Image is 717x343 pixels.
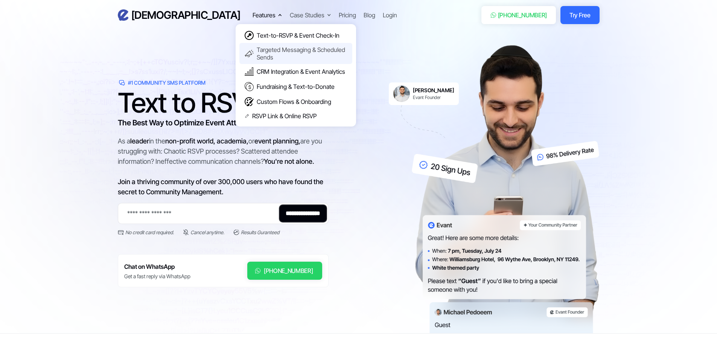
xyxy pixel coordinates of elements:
h6: [PERSON_NAME] [413,87,454,94]
div: Case Studies [290,11,331,20]
div: Targeted Messaging & Scheduled Sends [257,46,347,61]
div: No credit card required. [125,229,174,236]
div: Fundraising & Text-to-Donate [257,83,335,90]
a: RSVP Link & Online RSVP [239,109,352,123]
div: Features [253,11,276,20]
span: non-profit world, academia, [165,137,248,145]
a: Blog [364,11,375,20]
form: Email Form 2 [118,203,329,236]
h3: The Best Way to Optimize Event Attendance [118,117,329,128]
div: Evant Founder [413,95,454,101]
a: Targeted Messaging & Scheduled Sends [239,43,352,64]
div: Cancel anytime. [190,229,224,236]
a: [PHONE_NUMBER] [247,262,322,280]
a: [PERSON_NAME]Evant Founder [389,82,459,105]
span: Join a thriving community of over 300,000 users who have found the secret to Community Management. [118,178,323,196]
a: Try Free [560,6,599,24]
a: Pricing [339,11,356,20]
div: As a in the or are you struggling with: Chaotic RSVP processes? Scattered attendee information? I... [118,136,329,197]
a: home [118,9,241,22]
h1: Text to RSVP [118,91,329,114]
h6: Chat on WhatsApp [124,262,190,272]
span: event planning, [254,137,300,145]
h3: [DEMOGRAPHIC_DATA] [131,9,241,22]
div: Text-to-RSVP & Event Check-In [257,32,339,39]
div: CRM Integration & Event Analytics [257,68,345,75]
a: Custom Flows & Onboarding [239,94,352,109]
div: [PHONE_NUMBER] [264,266,313,275]
a: CRM Integration & Event Analytics [239,64,352,79]
div: RSVP Link & Online RSVP [252,112,317,120]
div: Results Guranteed [241,229,279,236]
div: Features [253,11,282,20]
a: Fundraising & Text-to-Donate [239,79,352,94]
div: Custom Flows & Onboarding [257,98,331,105]
span: leader [130,137,149,145]
div: Get a fast reply via WhatsApp [124,273,190,280]
div: [PHONE_NUMBER] [498,11,547,20]
a: Text-to-RSVP & Event Check-In [239,28,352,43]
nav: Features [236,20,356,127]
div: Case Studies [290,11,324,20]
a: [PHONE_NUMBER] [481,6,556,24]
a: Login [383,11,397,20]
span: You're not alone. [264,157,314,165]
div: #1 Community SMS Platform [128,79,206,87]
